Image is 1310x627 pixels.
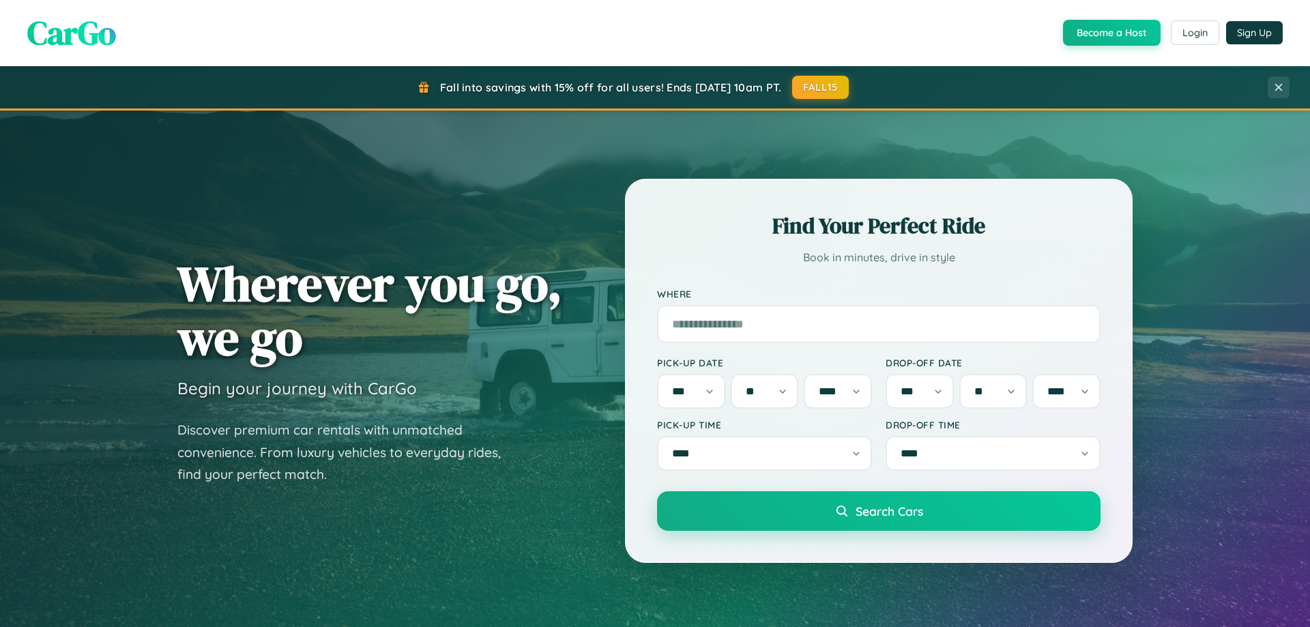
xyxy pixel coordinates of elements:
button: FALL15 [792,76,849,99]
p: Discover premium car rentals with unmatched convenience. From luxury vehicles to everyday rides, ... [177,419,519,486]
h3: Begin your journey with CarGo [177,378,417,398]
button: Search Cars [657,491,1101,531]
h1: Wherever you go, we go [177,257,562,364]
label: Drop-off Time [886,419,1101,431]
span: Search Cars [856,504,923,519]
button: Login [1171,20,1219,45]
span: CarGo [27,10,116,55]
label: Pick-up Time [657,419,872,431]
button: Sign Up [1226,21,1283,44]
h2: Find Your Perfect Ride [657,211,1101,241]
label: Where [657,288,1101,300]
button: Become a Host [1063,20,1161,46]
span: Fall into savings with 15% off for all users! Ends [DATE] 10am PT. [440,81,782,94]
p: Book in minutes, drive in style [657,248,1101,267]
label: Pick-up Date [657,357,872,368]
label: Drop-off Date [886,357,1101,368]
